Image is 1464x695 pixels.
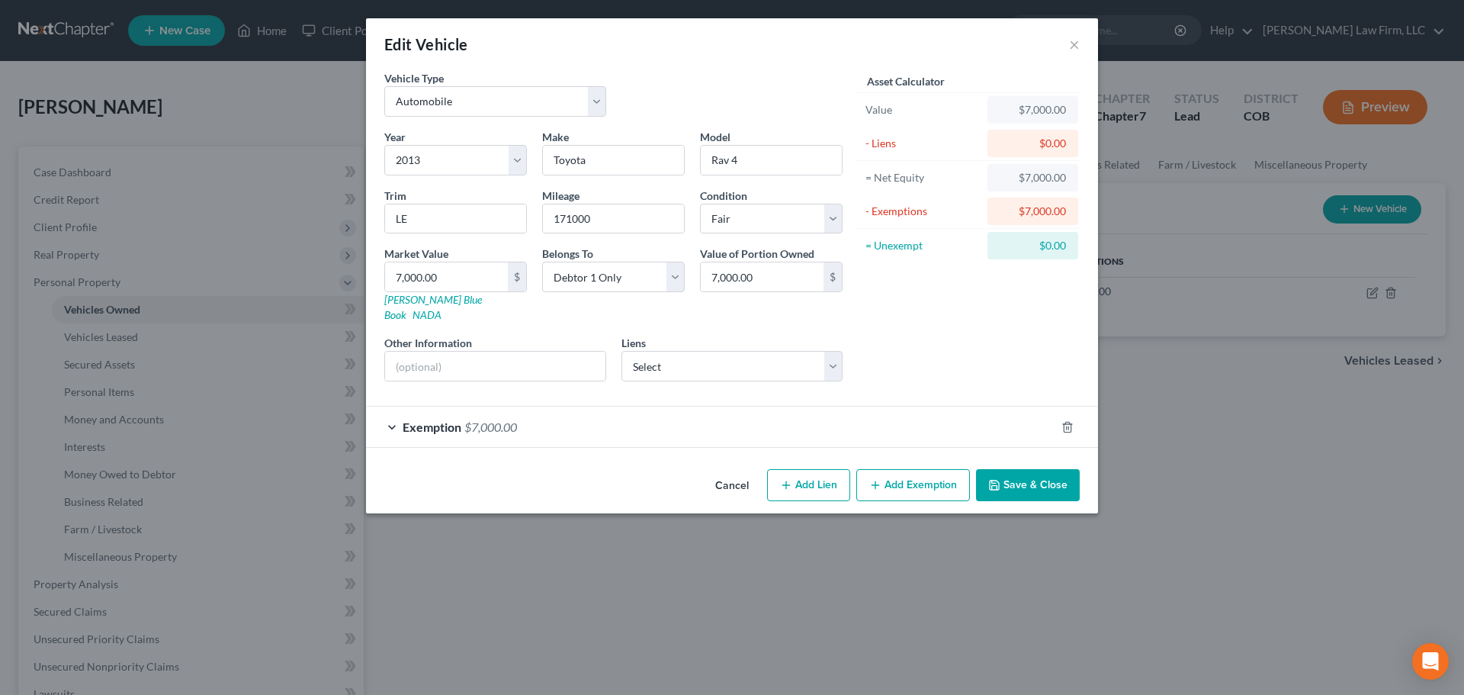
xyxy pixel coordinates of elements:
[1000,204,1066,219] div: $7,000.00
[385,204,526,233] input: ex. LS, LT, etc
[1000,238,1066,253] div: $0.00
[976,469,1080,501] button: Save & Close
[384,129,406,145] label: Year
[700,129,730,145] label: Model
[542,188,579,204] label: Mileage
[1069,35,1080,53] button: ×
[543,146,684,175] input: ex. Nissan
[701,146,842,175] input: ex. Altima
[542,130,569,143] span: Make
[865,238,981,253] div: = Unexempt
[384,34,468,55] div: Edit Vehicle
[856,469,970,501] button: Add Exemption
[701,262,823,291] input: 0.00
[867,73,945,89] label: Asset Calculator
[621,335,646,351] label: Liens
[403,420,461,434] span: Exemption
[1412,643,1449,680] div: Open Intercom Messenger
[700,188,747,204] label: Condition
[384,335,472,351] label: Other Information
[1000,170,1066,185] div: $7,000.00
[703,471,761,501] button: Cancel
[823,262,842,291] div: $
[865,102,981,117] div: Value
[384,293,482,321] a: [PERSON_NAME] Blue Book
[767,469,850,501] button: Add Lien
[543,204,684,233] input: --
[464,420,517,434] span: $7,000.00
[865,204,981,219] div: - Exemptions
[865,136,981,151] div: - Liens
[385,352,605,381] input: (optional)
[700,246,814,262] label: Value of Portion Owned
[542,247,593,260] span: Belongs To
[384,246,448,262] label: Market Value
[1000,102,1066,117] div: $7,000.00
[413,308,441,321] a: NADA
[384,188,406,204] label: Trim
[508,262,526,291] div: $
[384,70,444,86] label: Vehicle Type
[385,262,508,291] input: 0.00
[865,170,981,185] div: = Net Equity
[1000,136,1066,151] div: $0.00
